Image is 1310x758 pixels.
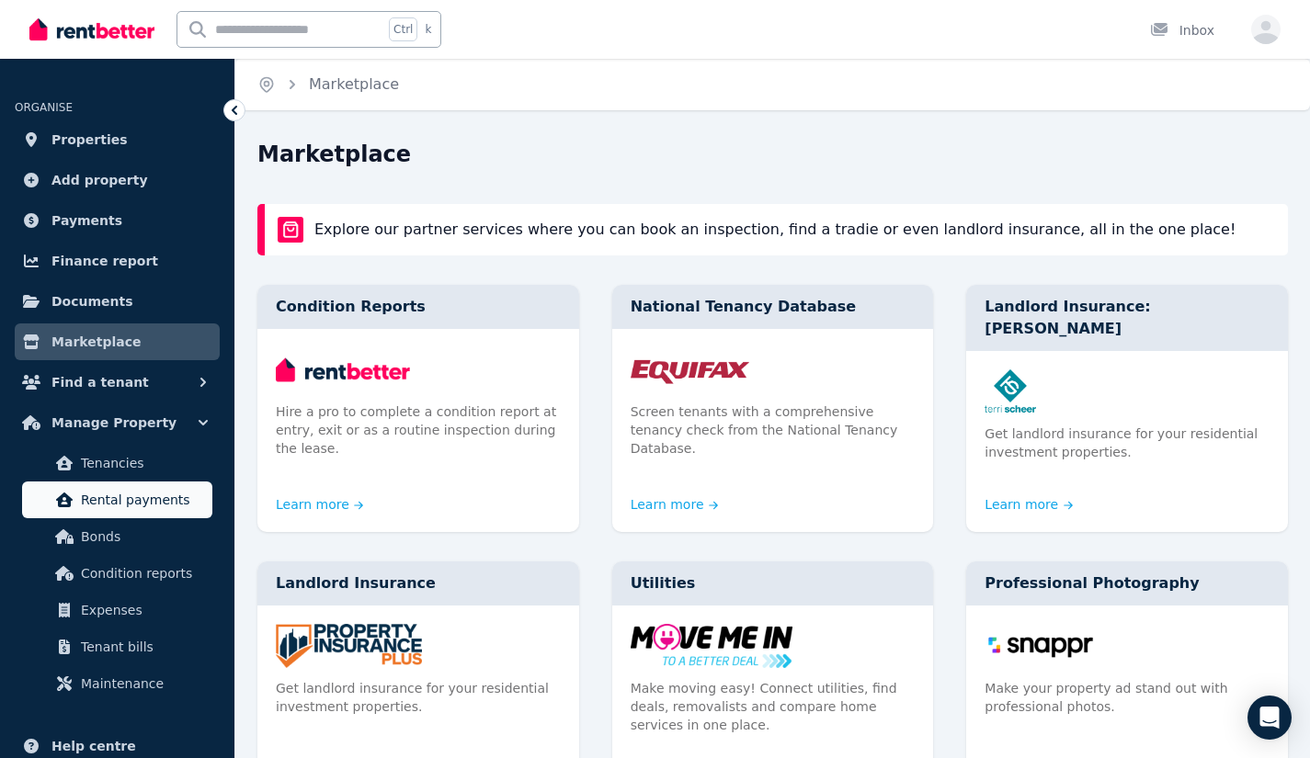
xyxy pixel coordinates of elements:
p: Screen tenants with a comprehensive tenancy check from the National Tenancy Database. [631,402,916,458]
img: Landlord Insurance: Terri Scheer [985,369,1270,413]
p: Explore our partner services where you can book an inspection, find a tradie or even landlord ins... [314,219,1236,241]
div: Open Intercom Messenger [1247,696,1292,740]
span: Documents [51,290,133,312]
p: Get landlord insurance for your residential investment properties. [276,679,561,716]
div: Utilities [612,561,934,605]
span: Help centre [51,735,136,757]
a: Expenses [22,592,212,628]
img: Condition Reports [276,347,561,391]
span: Marketplace [51,331,141,353]
img: Professional Photography [985,624,1270,668]
div: Landlord Insurance: [PERSON_NAME] [966,285,1288,351]
button: Manage Property [15,404,220,441]
p: Hire a pro to complete a condition report at entry, exit or as a routine inspection during the le... [276,402,561,458]
span: Expenses [81,599,205,621]
div: Landlord Insurance [257,561,579,605]
span: k [425,22,431,37]
a: Marketplace [15,323,220,360]
a: Learn more [985,495,1073,514]
a: Payments [15,202,220,239]
img: Landlord Insurance [276,624,561,668]
span: Tenant bills [81,636,205,658]
a: Bonds [22,518,212,555]
img: rentBetter Marketplace [278,217,303,243]
a: Maintenance [22,665,212,702]
span: Condition reports [81,562,205,584]
a: Add property [15,162,220,198]
div: Condition Reports [257,285,579,329]
span: Ctrl [389,17,417,41]
div: Professional Photography [966,561,1288,605]
a: Documents [15,283,220,320]
p: Get landlord insurance for your residential investment properties. [985,424,1270,461]
span: Maintenance [81,673,205,695]
img: Utilities [631,624,916,668]
span: Finance report [51,250,158,272]
a: Finance report [15,243,220,279]
span: Payments [51,209,122,232]
a: Learn more [276,495,364,514]
span: Rental payments [81,489,205,511]
p: Make your property ad stand out with professional photos. [985,679,1270,716]
a: Marketplace [309,75,399,93]
a: Properties [15,121,220,158]
nav: Breadcrumb [235,59,421,110]
span: Manage Property [51,412,177,434]
div: National Tenancy Database [612,285,934,329]
a: Rental payments [22,481,212,518]
span: Properties [51,129,128,151]
h1: Marketplace [257,140,411,169]
a: Condition reports [22,555,212,592]
span: Add property [51,169,148,191]
a: Tenant bills [22,628,212,665]
div: Inbox [1150,21,1214,40]
span: ORGANISE [15,101,73,114]
button: Find a tenant [15,364,220,401]
img: National Tenancy Database [631,347,916,391]
img: RentBetter [29,16,154,43]
span: Tenancies [81,452,205,474]
a: Tenancies [22,445,212,481]
a: Learn more [631,495,719,514]
p: Make moving easy! Connect utilities, find deals, removalists and compare home services in one place. [631,679,916,734]
span: Bonds [81,526,205,548]
span: Find a tenant [51,371,149,393]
